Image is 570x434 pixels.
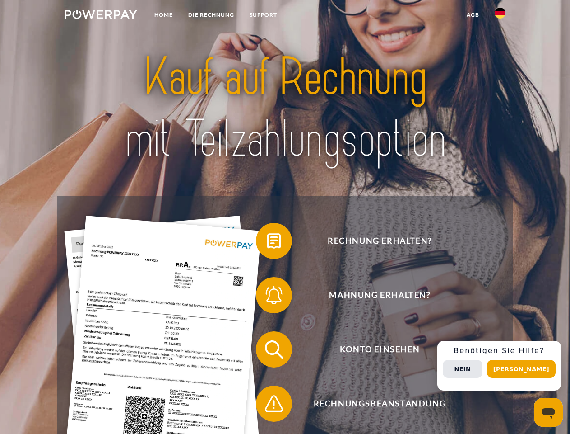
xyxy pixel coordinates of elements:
button: Mahnung erhalten? [256,277,491,313]
img: title-powerpay_de.svg [86,43,484,173]
span: Rechnungsbeanstandung [269,386,490,422]
button: Nein [443,360,482,378]
div: Schnellhilfe [437,341,561,391]
button: Rechnungsbeanstandung [256,386,491,422]
img: qb_bell.svg [263,284,285,307]
button: Rechnung erhalten? [256,223,491,259]
img: logo-powerpay-white.svg [65,10,137,19]
img: qb_search.svg [263,338,285,361]
span: Konto einsehen [269,331,490,368]
a: SUPPORT [242,7,285,23]
a: DIE RECHNUNG [181,7,242,23]
img: qb_bill.svg [263,230,285,252]
a: agb [459,7,487,23]
span: Mahnung erhalten? [269,277,490,313]
a: Home [147,7,181,23]
button: [PERSON_NAME] [487,360,556,378]
span: Rechnung erhalten? [269,223,490,259]
h3: Benötigen Sie Hilfe? [443,346,556,355]
iframe: Schaltfläche zum Öffnen des Messaging-Fensters [534,398,563,427]
button: Konto einsehen [256,331,491,368]
img: qb_warning.svg [263,392,285,415]
img: de [495,8,505,19]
